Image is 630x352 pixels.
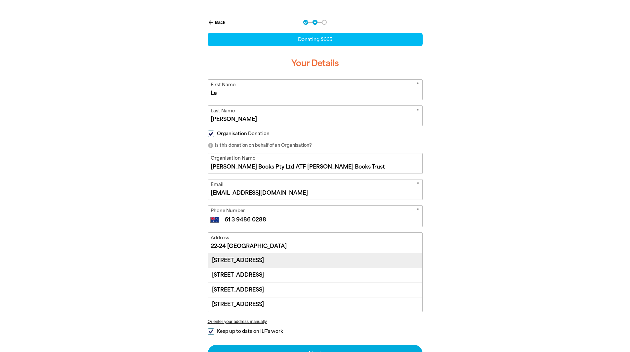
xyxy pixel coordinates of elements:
[208,328,214,335] input: Keep up to date on ILF's work
[322,20,327,25] button: Navigate to step 3 of 3 to enter your payment details
[208,20,214,25] i: arrow_back
[208,282,422,297] div: [STREET_ADDRESS]
[208,319,423,324] button: Or enter your address manually
[208,131,214,137] input: Organisation Donation
[208,297,422,312] div: [STREET_ADDRESS]
[205,17,228,28] button: Back
[208,142,214,148] i: info
[416,207,419,215] i: Required
[217,328,283,334] span: Keep up to date on ILF's work
[208,142,423,149] p: Is this donation on behalf of an Organisation?
[208,268,422,282] div: [STREET_ADDRESS]
[208,33,423,46] div: Donating $665
[303,20,308,25] button: Navigate to step 1 of 3 to enter your donation amount
[208,53,423,74] h3: Your Details
[313,20,317,25] button: Navigate to step 2 of 3 to enter your details
[208,253,422,267] div: [STREET_ADDRESS]
[217,131,270,137] span: Organisation Donation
